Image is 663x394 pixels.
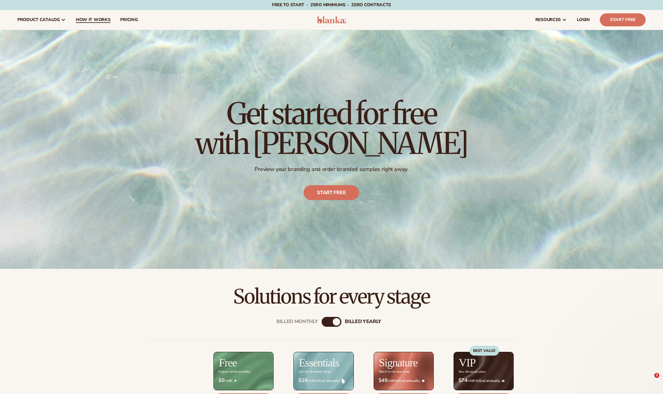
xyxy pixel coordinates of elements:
[195,99,468,158] h1: Get started for free with [PERSON_NAME]
[17,286,646,307] h2: Solutions for every stage
[298,378,349,383] span: / mth billed annually
[469,346,499,356] div: BEST VALUE
[317,16,346,24] img: logo
[76,17,111,22] span: How It Works
[195,166,468,173] p: Preview your branding and order branded samples right away.
[71,10,116,30] a: How It Works
[272,2,391,8] span: Free to start · ZERO minimums · ZERO contracts
[530,10,572,30] a: resources
[379,378,429,383] span: / mth billed annually
[600,13,646,26] a: Start Free
[577,17,590,22] span: LOGIN
[572,10,595,30] a: LOGIN
[294,352,353,390] img: Essentials_BG_9050f826-5aa9-47d9-a362-757b82c62641.jpg
[535,17,561,22] span: resources
[298,370,331,374] div: Let’s do the damn thing.
[459,378,468,383] strong: $74
[234,379,237,382] img: Free_Icon_bb6e7c7e-73f8-44bd-8ed0-223ea0fc522e.png
[379,357,418,368] h2: Signature
[214,352,273,390] img: free_bg.png
[218,378,269,383] span: / mth
[120,17,138,22] span: pricing
[459,378,509,383] span: / mth billed annually
[12,10,71,30] a: product catalog
[379,378,388,383] strong: $49
[17,17,60,22] span: product catalog
[115,10,143,30] a: pricing
[654,373,659,378] span: 3
[422,379,425,382] img: Star_6.png
[276,319,318,325] div: Billed Monthly
[342,378,345,383] img: drop.png
[299,357,339,368] h2: Essentials
[642,373,656,388] iframe: Intercom live chat
[304,185,359,200] a: Start free
[374,352,433,390] img: Signature_BG_eeb718c8-65ac-49e3-a4e5-327c6aa73146.jpg
[459,370,486,374] div: Your all-access pass.
[459,357,476,368] h2: VIP
[454,352,513,390] img: VIP_BG_199964bd-3653-43bc-8a67-789d2d7717b9.jpg
[345,319,381,325] div: billed Yearly
[219,357,237,368] h2: Free
[218,378,224,383] strong: $0
[502,379,505,382] img: Crown_2d87c031-1b5a-4345-8312-a4356ddcde98.png
[218,370,250,374] div: Explore what's possible.
[539,331,663,377] iframe: Intercom notifications message
[298,378,307,383] strong: $26
[379,370,410,374] div: Take it to the next level.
